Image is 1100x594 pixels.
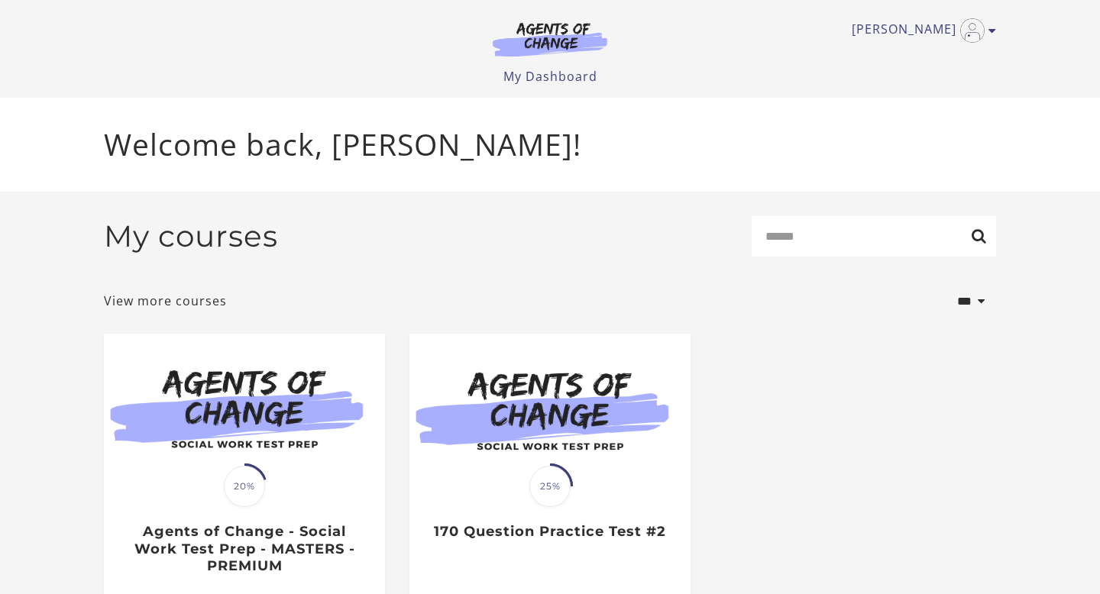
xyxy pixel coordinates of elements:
[104,218,278,254] h2: My courses
[477,21,623,56] img: Agents of Change Logo
[529,466,571,507] span: 25%
[104,122,996,167] p: Welcome back, [PERSON_NAME]!
[503,68,597,85] a: My Dashboard
[104,292,227,310] a: View more courses
[852,18,988,43] a: Toggle menu
[224,466,265,507] span: 20%
[425,523,674,541] h3: 170 Question Practice Test #2
[120,523,368,575] h3: Agents of Change - Social Work Test Prep - MASTERS - PREMIUM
